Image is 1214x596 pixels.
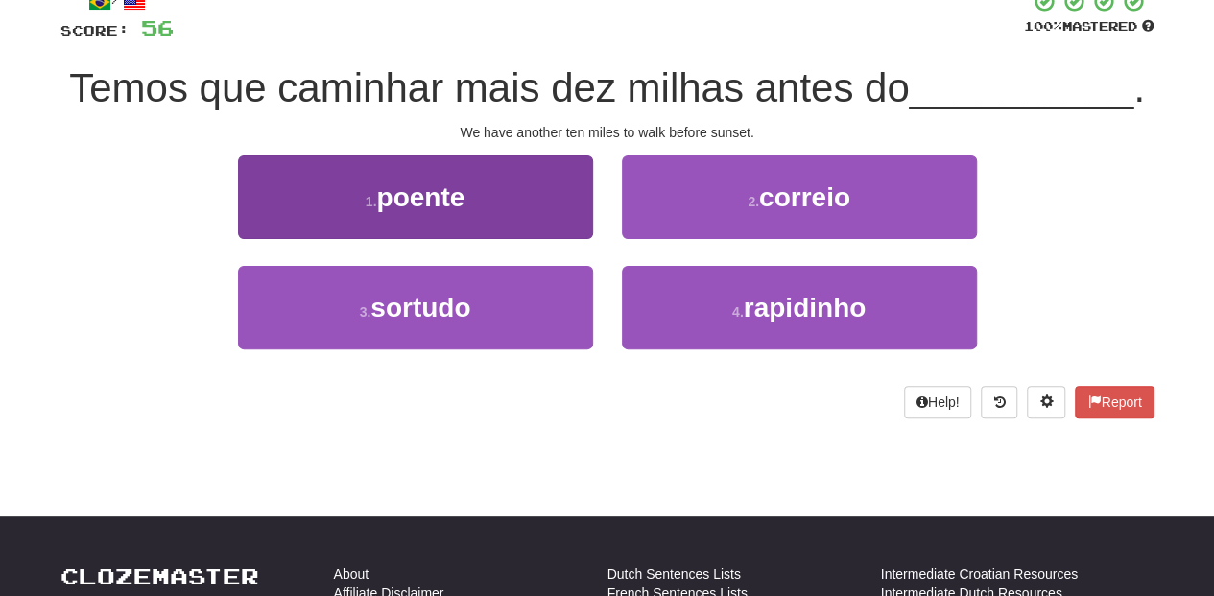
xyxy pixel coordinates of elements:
[141,15,174,39] span: 56
[910,65,1134,110] span: __________
[1024,18,1154,36] div: Mastered
[748,194,759,209] small: 2 .
[744,293,867,322] span: rapidinho
[759,182,850,212] span: correio
[376,182,464,212] span: poente
[981,386,1017,418] button: Round history (alt+y)
[334,564,369,584] a: About
[69,65,909,110] span: Temos que caminhar mais dez milhas antes do
[1075,386,1154,418] button: Report
[732,304,744,320] small: 4 .
[366,194,377,209] small: 1 .
[607,564,741,584] a: Dutch Sentences Lists
[238,266,593,349] button: 3.sortudo
[60,123,1154,142] div: We have another ten miles to walk before sunset.
[1133,65,1145,110] span: .
[60,564,259,588] a: Clozemaster
[360,304,371,320] small: 3 .
[370,293,470,322] span: sortudo
[1024,18,1062,34] span: 100 %
[60,22,130,38] span: Score:
[622,155,977,239] button: 2.correio
[881,564,1078,584] a: Intermediate Croatian Resources
[622,266,977,349] button: 4.rapidinho
[238,155,593,239] button: 1.poente
[904,386,972,418] button: Help!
